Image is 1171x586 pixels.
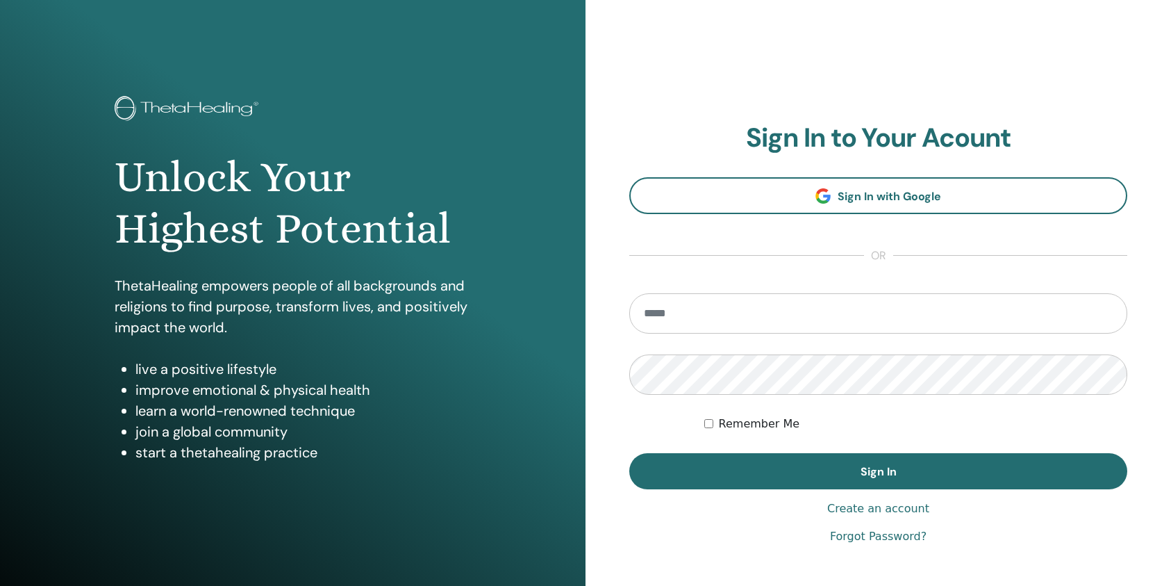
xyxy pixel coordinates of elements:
[704,416,1127,432] div: Keep me authenticated indefinitely or until I manually logout
[629,122,1127,154] h2: Sign In to Your Acount
[115,152,470,255] h1: Unlock Your Highest Potential
[115,275,470,338] p: ThetaHealing empowers people of all backgrounds and religions to find purpose, transform lives, a...
[629,453,1127,489] button: Sign In
[135,421,470,442] li: join a global community
[864,247,893,264] span: or
[135,359,470,380] li: live a positive lifestyle
[629,177,1127,214] a: Sign In with Google
[135,442,470,463] li: start a thetahealing practice
[827,500,929,517] a: Create an account
[135,380,470,400] li: improve emotional & physical health
[838,189,941,204] span: Sign In with Google
[719,416,800,432] label: Remember Me
[135,400,470,421] li: learn a world-renowned technique
[830,528,927,545] a: Forgot Password?
[861,464,897,479] span: Sign In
